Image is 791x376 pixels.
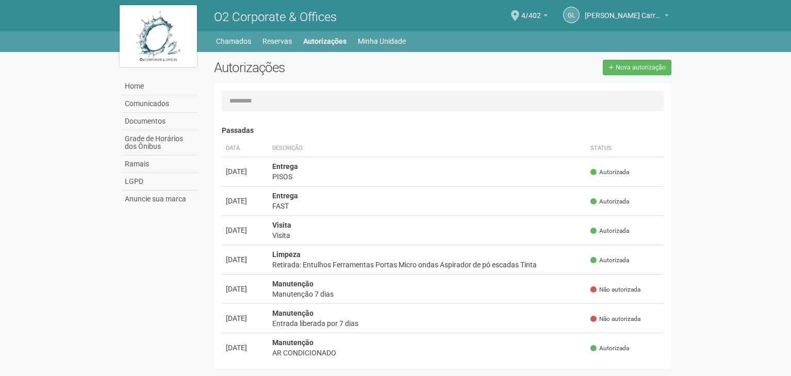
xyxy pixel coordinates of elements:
a: Autorizações [303,34,347,48]
strong: Manutenção [272,338,314,347]
span: Nova autorização [616,64,666,71]
strong: Limpeza [272,250,301,259]
div: Entrada liberada por 7 dias [272,318,582,329]
th: Descrição [268,140,586,157]
h2: Autorizações [214,60,435,75]
a: LGPD [122,173,199,191]
a: 4/402 [521,13,548,21]
img: logo.jpg [120,5,197,67]
span: Autorizada [590,227,629,235]
a: Minha Unidade [358,34,406,48]
span: Autorizada [590,256,629,265]
a: Grade de Horários dos Ônibus [122,130,199,156]
span: 4/402 [521,2,541,20]
strong: Manutenção [272,280,314,288]
div: [DATE] [226,196,264,206]
a: Comunicados [122,95,199,113]
strong: Entrega [272,192,298,200]
a: Reservas [262,34,292,48]
span: Autorizada [590,344,629,353]
span: O2 Corporate & Offices [214,10,337,24]
div: FAST [272,201,582,211]
span: Não autorizada [590,315,640,323]
strong: Visita [272,221,291,229]
a: Nova autorização [603,60,671,75]
a: Chamados [216,34,251,48]
span: Autorizada [590,168,629,177]
a: Home [122,78,199,95]
div: PISOS [272,172,582,182]
div: [DATE] [226,313,264,323]
a: Documentos [122,113,199,130]
strong: Entrega [272,162,298,170]
div: AR CONDICIONADO [272,348,582,358]
div: Manutenção 7 dias [272,289,582,299]
div: [DATE] [226,343,264,353]
h4: Passadas [222,127,664,134]
span: Autorizada [590,197,629,206]
div: [DATE] [226,225,264,235]
span: Não autorizada [590,285,640,294]
strong: Manutenção [272,309,314,317]
a: [PERSON_NAME] Carreira dos Reis [585,13,669,21]
div: [DATE] [226,254,264,265]
th: Data [222,140,268,157]
span: Gabriel Lemos Carreira dos Reis [585,2,662,20]
div: [DATE] [226,166,264,177]
a: Ramais [122,156,199,173]
a: Anuncie sua marca [122,191,199,208]
div: Visita [272,230,582,241]
th: Status [586,140,664,157]
a: GL [563,7,580,23]
div: Retirada: Entulhos Ferramentas Portas Micro ondas Aspirador de pó escadas Tinta [272,260,582,270]
div: [DATE] [226,284,264,294]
